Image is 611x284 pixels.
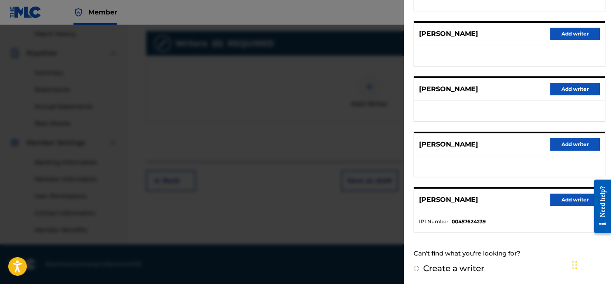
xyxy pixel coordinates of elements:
[423,263,484,273] label: Create a writer
[419,84,478,94] p: [PERSON_NAME]
[88,7,117,17] span: Member
[419,195,478,205] p: [PERSON_NAME]
[419,140,478,149] p: [PERSON_NAME]
[550,138,600,151] button: Add writer
[419,218,450,225] span: IPI Number :
[570,244,611,284] iframe: Chat Widget
[10,6,42,18] img: MLC Logo
[414,245,605,263] div: Can't find what you're looking for?
[550,194,600,206] button: Add writer
[550,28,600,40] button: Add writer
[572,253,577,277] div: Drag
[73,7,83,17] img: Top Rightsholder
[550,83,600,95] button: Add writer
[419,29,478,39] p: [PERSON_NAME]
[452,218,486,225] strong: 00457624239
[588,173,611,241] iframe: Resource Center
